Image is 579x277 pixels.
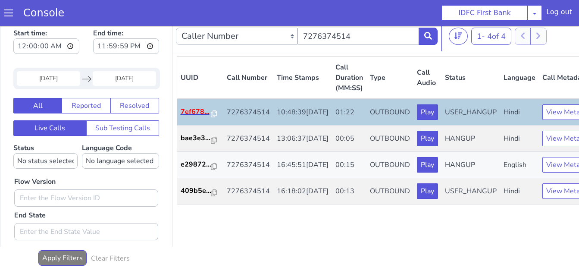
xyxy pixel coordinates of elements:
[17,48,80,63] input: Start Date
[332,76,366,102] td: 01:22
[14,200,158,217] input: Enter the End State Value
[14,153,56,164] label: Flow Version
[13,120,78,145] label: Status
[82,130,159,145] select: Language Code
[417,81,438,97] button: Play
[62,75,110,90] button: Reported
[273,129,332,155] td: 16:45:51[DATE]
[366,155,413,181] td: OUTBOUND
[181,162,211,173] p: 409b5e...
[332,102,366,129] td: 00:05
[441,102,500,129] td: HANGUP
[332,129,366,155] td: 00:15
[500,76,539,102] td: Hindi
[110,75,159,90] button: Resolved
[13,75,62,90] button: All
[181,110,220,120] a: bae3e3...
[13,130,78,145] select: Status
[297,4,419,22] input: Enter the Caller Number
[181,110,211,120] p: bae3e3...
[273,76,332,102] td: 10:48:39[DATE]
[487,8,506,18] span: 4 of 4
[13,7,75,19] a: Console
[223,76,273,102] td: 7276374514
[546,7,572,21] div: Log out
[441,34,500,76] th: Status
[413,34,441,76] th: Call Audio
[417,134,438,149] button: Play
[471,4,511,22] button: 1- 4of 4
[441,129,500,155] td: HANGUP
[14,187,46,197] label: End State
[181,162,220,173] a: 409b5e...
[86,97,160,113] button: Sub Testing Calls
[91,231,130,239] h6: Clear Filters
[273,102,332,129] td: 13:06:37[DATE]
[441,76,500,102] td: USER_HANGUP
[93,2,159,33] label: End time:
[181,136,220,146] a: e29872...
[332,34,366,76] th: Call Duration (MM:SS)
[366,34,413,76] th: Type
[14,166,158,183] input: Enter the Flow Version ID
[13,97,87,113] button: Live Calls
[223,129,273,155] td: 7276374514
[273,34,332,76] th: Time Stamps
[177,34,223,76] th: UUID
[38,227,87,242] button: Apply Filters
[181,83,211,94] p: 7ef678...
[500,102,539,129] td: Hindi
[181,83,220,94] a: 7ef678...
[417,107,438,123] button: Play
[93,48,156,63] input: End Date
[273,155,332,181] td: 16:18:02[DATE]
[441,155,500,181] td: USER_HANGUP
[13,15,79,31] input: Start time:
[93,15,159,31] input: End time:
[500,34,539,76] th: Language
[13,2,79,33] label: Start time:
[223,34,273,76] th: Call Number
[82,120,159,145] label: Language Code
[441,5,528,21] button: IDFC First Bank
[223,102,273,129] td: 7276374514
[223,155,273,181] td: 7276374514
[181,136,211,146] p: e29872...
[332,155,366,181] td: 00:13
[366,129,413,155] td: OUTBOUND
[417,160,438,176] button: Play
[500,129,539,155] td: English
[366,102,413,129] td: OUTBOUND
[500,155,539,181] td: Hindi
[366,76,413,102] td: OUTBOUND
